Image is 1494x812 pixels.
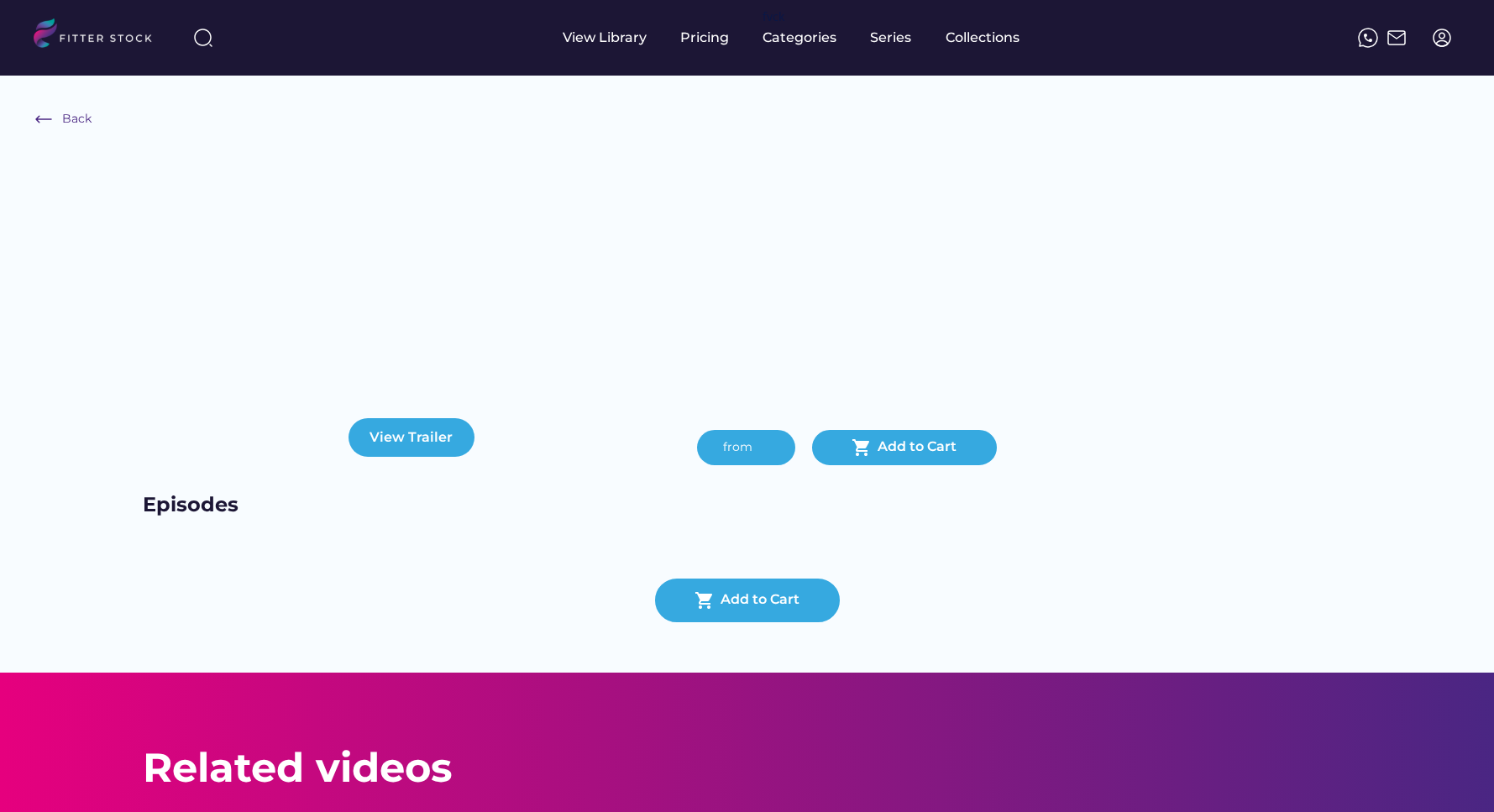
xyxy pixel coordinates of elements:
img: search-normal%203.svg [193,28,213,48]
div: Categories [763,29,836,47]
div: View Library [563,29,647,47]
div: Add to Cart [878,437,957,458]
button: shopping_cart [695,590,715,610]
h3: Related videos [143,740,452,796]
button: View Trailer [349,418,474,457]
div: Series [870,29,912,47]
img: Frame%20%286%29.svg [34,109,54,129]
div: Add to Cart [721,590,799,610]
div: Collections [946,29,1020,47]
div: fvck [763,8,784,25]
img: profile-circle.svg [1432,28,1452,48]
button: shopping_cart [852,437,872,458]
div: from [723,439,752,456]
div: Back [62,111,92,128]
img: LOGO.svg [34,18,166,53]
img: meteor-icons_whatsapp%20%281%29.svg [1358,28,1378,48]
img: Frame%2051.svg [1387,28,1407,48]
h3: Episodes [143,490,311,520]
div: Pricing [680,29,729,47]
